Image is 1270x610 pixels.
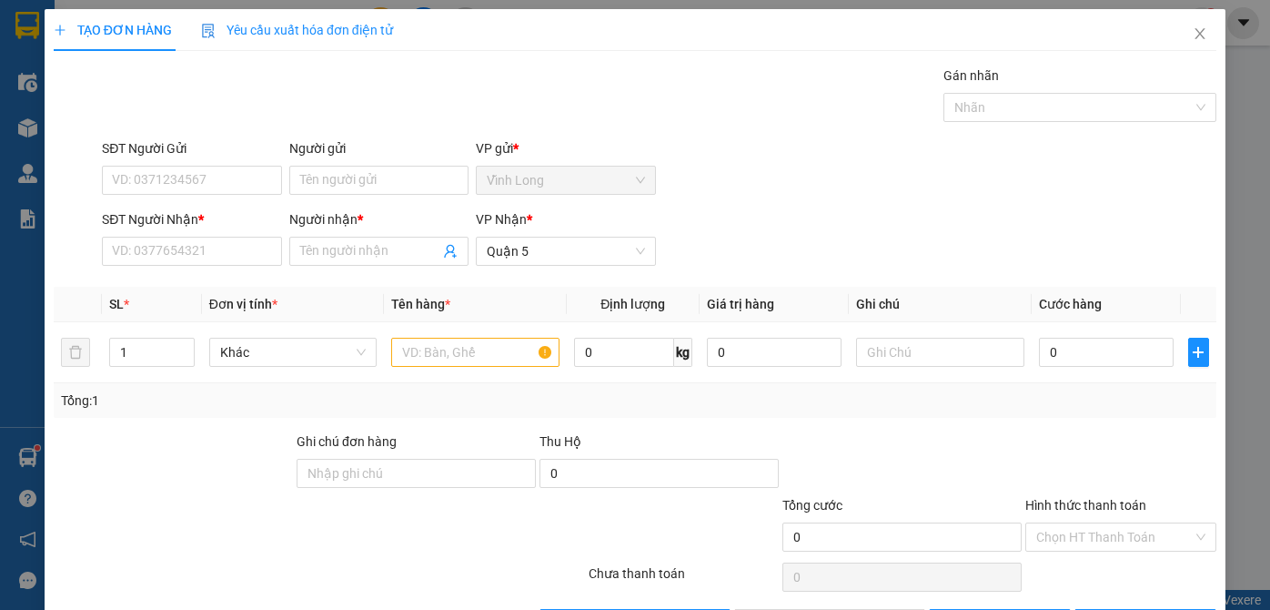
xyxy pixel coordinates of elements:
span: Cước hàng [1039,297,1102,311]
span: SL [109,297,124,311]
input: Ghi Chú [856,338,1024,367]
button: Close [1174,9,1225,60]
span: close [1193,26,1207,41]
div: Tổng: 1 [61,391,491,411]
span: Thu Hộ [539,434,581,449]
span: VP Nhận [476,212,527,227]
span: Vĩnh Long [487,167,644,194]
span: Đơn vị tính [209,297,277,311]
span: Tên hàng [391,297,450,311]
input: Ghi chú đơn hàng [297,459,536,488]
span: plus [1189,345,1209,360]
input: 0 [707,338,842,367]
span: Khác [220,339,367,366]
span: user-add [443,244,458,259]
span: TẠO ĐƠN HÀNG [54,23,172,37]
span: plus [54,24,66,36]
label: Ghi chú đơn hàng [297,434,397,449]
img: icon [201,24,216,38]
span: Yêu cầu xuất hóa đơn điện tử [201,23,393,37]
div: SĐT Người Nhận [102,209,281,229]
input: VD: Bàn, Ghế [391,338,559,367]
label: Gán nhãn [943,68,999,83]
div: Người nhận [289,209,469,229]
span: Giá trị hàng [707,297,774,311]
div: Người gửi [289,138,469,158]
span: Tổng cước [782,498,842,513]
label: Hình thức thanh toán [1025,498,1146,513]
span: kg [674,338,692,367]
div: SĐT Người Gửi [102,138,281,158]
span: Quận 5 [487,238,644,265]
div: VP gửi [476,138,655,158]
div: Chưa thanh toán [587,564,781,595]
th: Ghi chú [849,287,1032,322]
button: plus [1188,338,1210,367]
button: delete [61,338,90,367]
span: Định lượng [600,297,665,311]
